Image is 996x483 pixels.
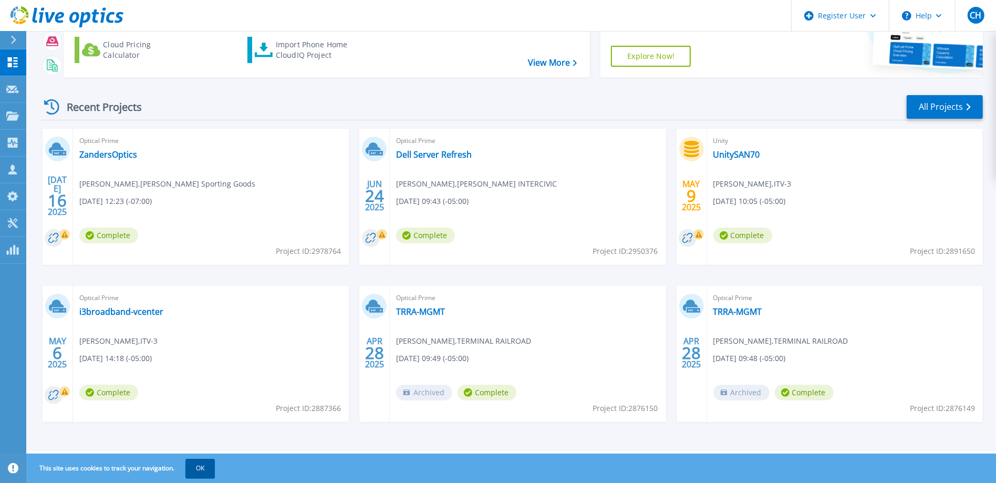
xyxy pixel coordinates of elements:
span: [DATE] 09:43 (-05:00) [396,196,469,207]
a: i3broadband-vcenter [79,306,163,317]
a: TRRA-MGMT [396,306,445,317]
button: OK [185,459,215,478]
span: [PERSON_NAME] , ITV-3 [79,335,158,347]
span: Optical Prime [79,292,343,304]
span: Project ID: 2876150 [593,403,658,414]
span: Complete [775,385,834,400]
div: MAY 2025 [681,177,701,215]
span: Project ID: 2978764 [276,245,341,257]
span: 6 [53,348,62,357]
span: Archived [713,385,770,400]
span: 28 [365,348,384,357]
span: Optical Prime [713,292,977,304]
span: [PERSON_NAME] , TERMINAL RAILROAD [396,335,531,347]
span: Optical Prime [396,292,659,304]
a: ZandersOptics [79,149,137,160]
span: Complete [79,385,138,400]
span: CH [970,11,981,19]
a: TRRA-MGMT [713,306,762,317]
span: This site uses cookies to track your navigation. [29,459,215,478]
span: Complete [458,385,516,400]
span: [PERSON_NAME] , ITV-3 [713,178,792,190]
span: Archived [396,385,452,400]
span: Complete [713,228,772,243]
span: 16 [48,196,67,205]
a: Dell Server Refresh [396,149,472,160]
div: Import Phone Home CloudIQ Project [276,39,358,60]
span: Optical Prime [396,135,659,147]
span: [DATE] 10:05 (-05:00) [713,196,786,207]
span: Project ID: 2887366 [276,403,341,414]
span: [PERSON_NAME] , [PERSON_NAME] INTERCIVIC [396,178,557,190]
span: [DATE] 09:48 (-05:00) [713,353,786,364]
a: All Projects [907,95,983,119]
a: UnitySAN70 [713,149,760,160]
div: MAY 2025 [47,334,67,372]
span: [PERSON_NAME] , [PERSON_NAME] Sporting Goods [79,178,255,190]
span: 28 [682,348,701,357]
span: [DATE] 14:18 (-05:00) [79,353,152,364]
span: 9 [687,191,696,200]
span: Unity [713,135,977,147]
span: Complete [396,228,455,243]
span: [DATE] 09:49 (-05:00) [396,353,469,364]
span: Optical Prime [79,135,343,147]
div: JUN 2025 [365,177,385,215]
a: View More [528,58,577,68]
div: [DATE] 2025 [47,177,67,215]
span: Complete [79,228,138,243]
span: Project ID: 2950376 [593,245,658,257]
a: Explore Now! [611,46,691,67]
div: Cloud Pricing Calculator [103,39,187,60]
span: [PERSON_NAME] , TERMINAL RAILROAD [713,335,848,347]
span: 24 [365,191,384,200]
span: Project ID: 2876149 [910,403,975,414]
span: Project ID: 2891650 [910,245,975,257]
a: Cloud Pricing Calculator [75,37,192,63]
span: [DATE] 12:23 (-07:00) [79,196,152,207]
div: APR 2025 [365,334,385,372]
div: APR 2025 [681,334,701,372]
div: Recent Projects [40,94,156,120]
